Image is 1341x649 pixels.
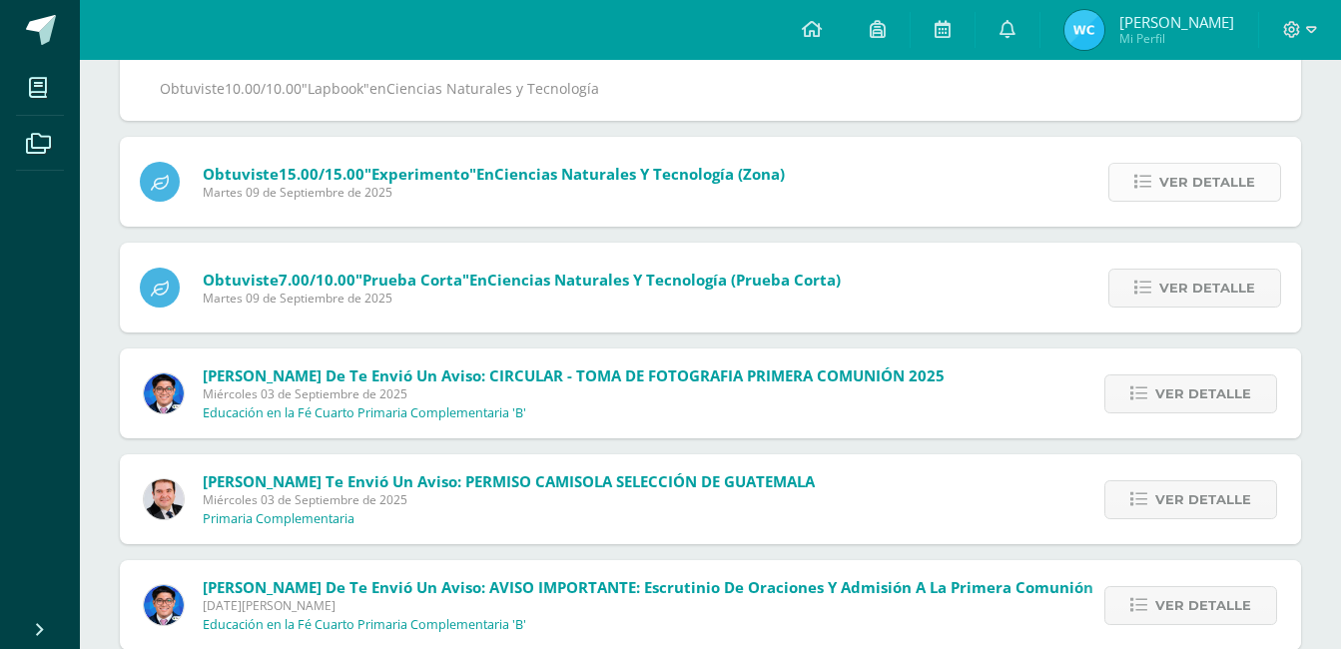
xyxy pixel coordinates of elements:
[1155,481,1251,518] span: Ver detalle
[203,471,815,491] span: [PERSON_NAME] te envió un aviso: PERMISO CAMISOLA SELECCIÓN DE GUATEMALA
[494,164,785,184] span: Ciencias Naturales y Tecnología (Zona)
[203,577,1093,597] span: [PERSON_NAME] de te envió un aviso: AVISO IMPORTANTE: Escrutinio de oraciones y Admisión a la Pri...
[203,290,841,307] span: Martes 09 de Septiembre de 2025
[160,76,1261,101] div: Obtuviste en
[203,491,815,508] span: Miércoles 03 de Septiembre de 2025
[355,270,469,290] span: "Prueba Corta"
[144,479,184,519] img: 57933e79c0f622885edf5cfea874362b.png
[279,164,364,184] span: 15.00/15.00
[1155,587,1251,624] span: Ver detalle
[203,270,841,290] span: Obtuviste en
[144,585,184,625] img: 038ac9c5e6207f3bea702a86cda391b3.png
[386,79,599,98] span: Ciencias Naturales y Tecnología
[302,79,369,98] span: "Lapbook"
[203,164,785,184] span: Obtuviste en
[203,184,785,201] span: Martes 09 de Septiembre de 2025
[1119,30,1234,47] span: Mi Perfil
[279,270,355,290] span: 7.00/10.00
[225,79,302,98] span: 10.00/10.00
[1064,10,1104,50] img: 8feb228ef6ff7f033890fb9da69e2633.png
[203,511,354,527] p: Primaria Complementaria
[203,617,526,633] p: Educación en la Fé Cuarto Primaria Complementaria 'B'
[364,164,476,184] span: "Experimento"
[203,597,1093,614] span: [DATE][PERSON_NAME]
[487,270,841,290] span: Ciencias Naturales y Tecnología (Prueba Corta)
[144,373,184,413] img: 038ac9c5e6207f3bea702a86cda391b3.png
[203,405,526,421] p: Educación en la Fé Cuarto Primaria Complementaria 'B'
[203,365,945,385] span: [PERSON_NAME] de te envió un aviso: CIRCULAR - TOMA DE FOTOGRAFIA PRIMERA COMUNIÓN 2025
[1155,375,1251,412] span: Ver detalle
[1159,270,1255,307] span: Ver detalle
[1159,164,1255,201] span: Ver detalle
[203,385,945,402] span: Miércoles 03 de Septiembre de 2025
[1119,12,1234,32] span: [PERSON_NAME]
